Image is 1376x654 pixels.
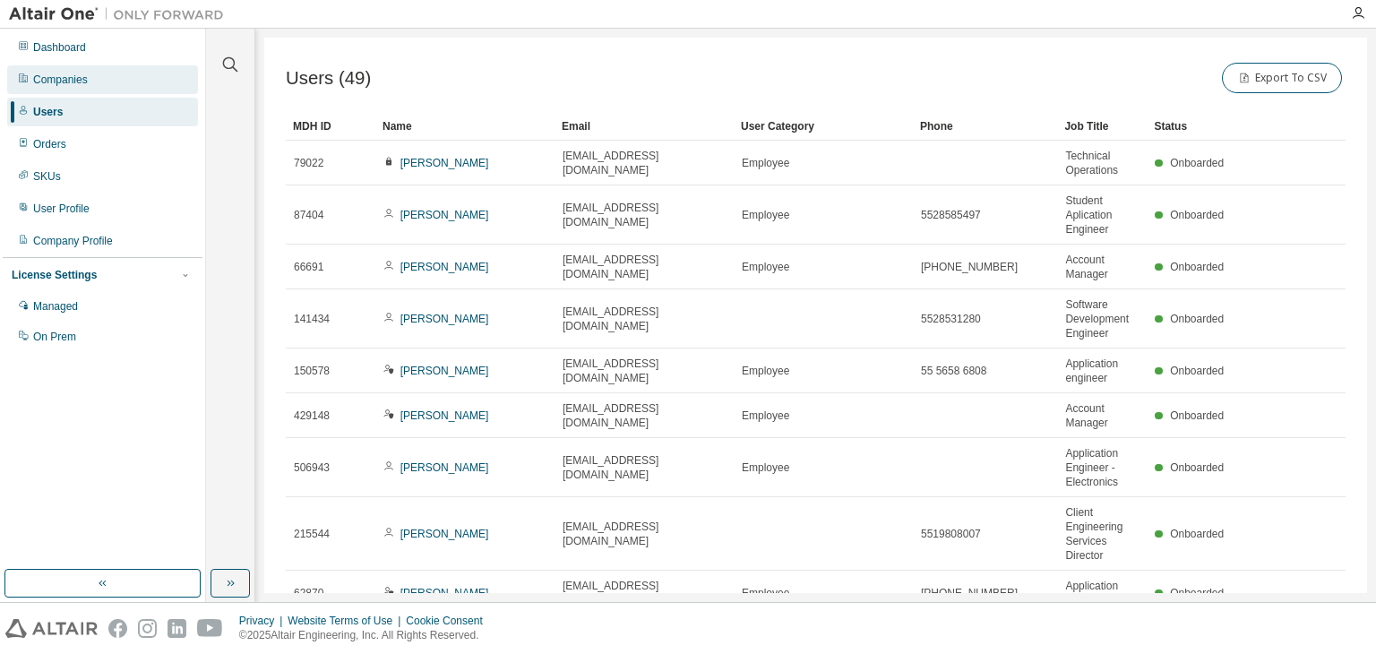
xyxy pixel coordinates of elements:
[1170,461,1224,474] span: Onboarded
[400,261,489,273] a: [PERSON_NAME]
[33,330,76,344] div: On Prem
[293,112,368,141] div: MDH ID
[239,614,288,628] div: Privacy
[294,260,323,274] span: 66691
[563,401,726,430] span: [EMAIL_ADDRESS][DOMAIN_NAME]
[1065,149,1139,177] span: Technical Operations
[1154,112,1229,141] div: Status
[563,357,726,385] span: [EMAIL_ADDRESS][DOMAIN_NAME]
[400,157,489,169] a: [PERSON_NAME]
[294,527,330,541] span: 215544
[1170,528,1224,540] span: Onboarded
[33,40,86,55] div: Dashboard
[5,619,98,638] img: altair_logo.svg
[921,208,981,222] span: 5528585497
[921,364,986,378] span: 55 5658 6808
[400,587,489,599] a: [PERSON_NAME]
[1170,409,1224,422] span: Onboarded
[33,137,66,151] div: Orders
[33,169,61,184] div: SKUs
[33,299,78,314] div: Managed
[33,234,113,248] div: Company Profile
[1170,209,1224,221] span: Onboarded
[1065,446,1139,489] span: Application Engineer - Electronics
[563,253,726,281] span: [EMAIL_ADDRESS][DOMAIN_NAME]
[742,260,789,274] span: Employee
[400,528,489,540] a: [PERSON_NAME]
[742,460,789,475] span: Employee
[383,112,547,141] div: Name
[1065,401,1139,430] span: Account Manager
[921,527,981,541] span: 5519808007
[294,409,330,423] span: 429148
[400,409,489,422] a: [PERSON_NAME]
[921,586,1018,600] span: [PHONE_NUMBER]
[400,209,489,221] a: [PERSON_NAME]
[294,208,323,222] span: 87404
[742,586,789,600] span: Employee
[1170,313,1224,325] span: Onboarded
[294,156,323,170] span: 79022
[1065,194,1139,237] span: Student Aplication Engineer
[742,409,789,423] span: Employee
[563,149,726,177] span: [EMAIL_ADDRESS][DOMAIN_NAME]
[9,5,233,23] img: Altair One
[1065,579,1139,607] span: Application Engineer
[1065,297,1139,340] span: Software Development Engineer
[33,73,88,87] div: Companies
[197,619,223,638] img: youtube.svg
[1170,365,1224,377] span: Onboarded
[563,579,726,607] span: [EMAIL_ADDRESS][DOMAIN_NAME]
[400,313,489,325] a: [PERSON_NAME]
[239,628,494,643] p: © 2025 Altair Engineering, Inc. All Rights Reserved.
[742,364,789,378] span: Employee
[920,112,1050,141] div: Phone
[294,586,323,600] span: 62870
[562,112,727,141] div: Email
[294,460,330,475] span: 506943
[1065,505,1139,563] span: Client Engineering Services Director
[33,202,90,216] div: User Profile
[168,619,186,638] img: linkedin.svg
[286,68,371,89] span: Users (49)
[741,112,906,141] div: User Category
[742,156,789,170] span: Employee
[563,305,726,333] span: [EMAIL_ADDRESS][DOMAIN_NAME]
[563,453,726,482] span: [EMAIL_ADDRESS][DOMAIN_NAME]
[1170,587,1224,599] span: Onboarded
[294,312,330,326] span: 141434
[563,201,726,229] span: [EMAIL_ADDRESS][DOMAIN_NAME]
[108,619,127,638] img: facebook.svg
[1064,112,1139,141] div: Job Title
[33,105,63,119] div: Users
[1065,357,1139,385] span: Application engineer
[742,208,789,222] span: Employee
[1222,63,1342,93] button: Export To CSV
[563,520,726,548] span: [EMAIL_ADDRESS][DOMAIN_NAME]
[1170,157,1224,169] span: Onboarded
[138,619,157,638] img: instagram.svg
[400,365,489,377] a: [PERSON_NAME]
[12,268,97,282] div: License Settings
[288,614,406,628] div: Website Terms of Use
[921,260,1018,274] span: [PHONE_NUMBER]
[294,364,330,378] span: 150578
[921,312,981,326] span: 5528531280
[1170,261,1224,273] span: Onboarded
[1065,253,1139,281] span: Account Manager
[400,461,489,474] a: [PERSON_NAME]
[406,614,493,628] div: Cookie Consent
